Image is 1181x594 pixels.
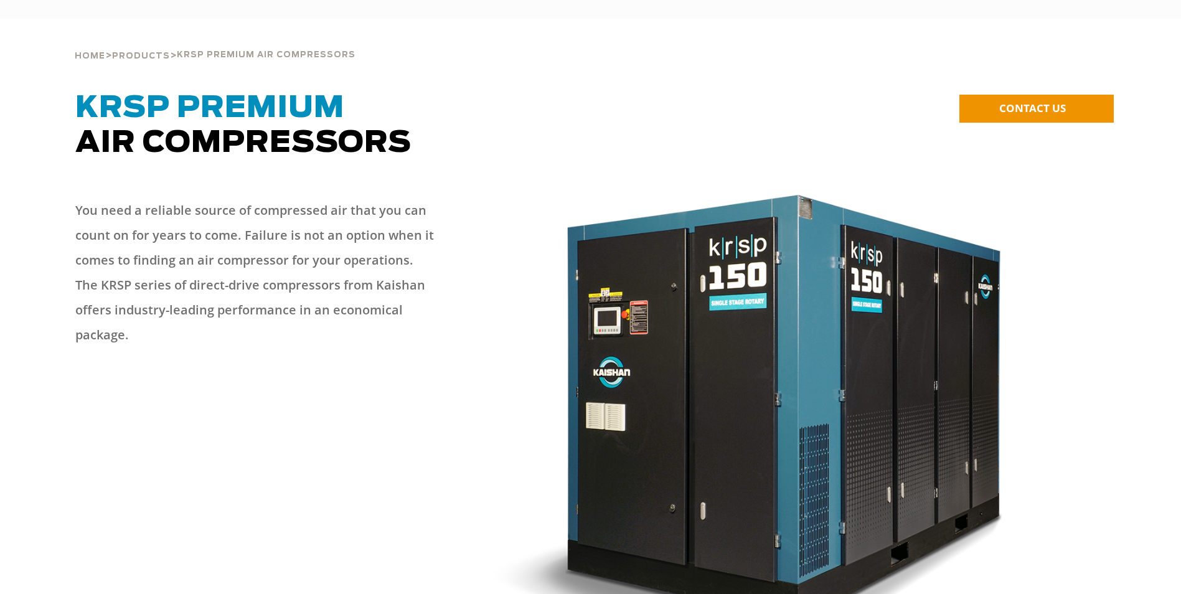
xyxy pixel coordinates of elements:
[75,50,105,61] a: Home
[75,93,412,158] span: Air Compressors
[75,198,436,347] p: You need a reliable source of compressed air that you can count on for years to come. Failure is ...
[75,52,105,60] span: Home
[75,19,355,66] div: > >
[112,50,170,61] a: Products
[959,95,1114,123] a: CONTACT US
[999,101,1066,115] span: CONTACT US
[75,93,344,123] span: KRSP Premium
[112,52,170,60] span: Products
[177,51,355,59] span: krsp premium air compressors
